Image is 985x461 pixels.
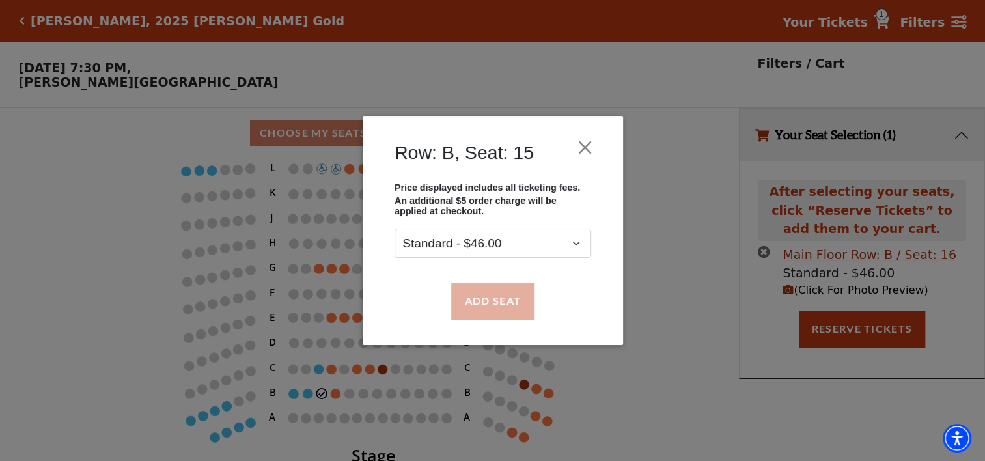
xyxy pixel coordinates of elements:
[395,141,534,163] h4: Row: B, Seat: 15
[395,196,591,217] p: An additional $5 order charge will be applied at checkout.
[395,182,591,193] p: Price displayed includes all ticketing fees.
[572,135,597,160] button: Close
[451,283,534,319] button: Add Seat
[943,424,971,453] div: Accessibility Menu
